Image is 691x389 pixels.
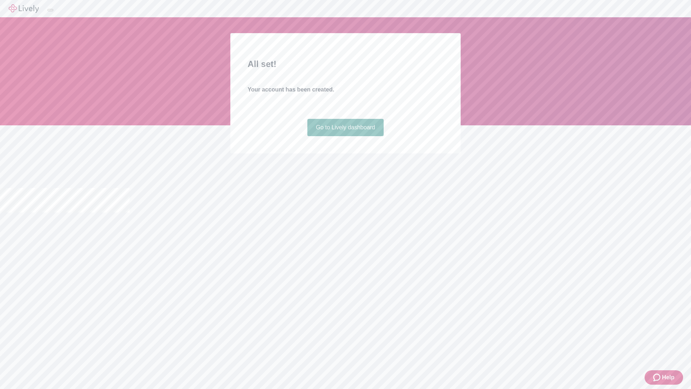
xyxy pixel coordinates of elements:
[645,370,683,385] button: Zendesk support iconHelp
[248,85,443,94] h4: Your account has been created.
[9,4,39,13] img: Lively
[653,373,662,382] svg: Zendesk support icon
[248,58,443,71] h2: All set!
[48,9,53,11] button: Log out
[307,119,384,136] a: Go to Lively dashboard
[662,373,674,382] span: Help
